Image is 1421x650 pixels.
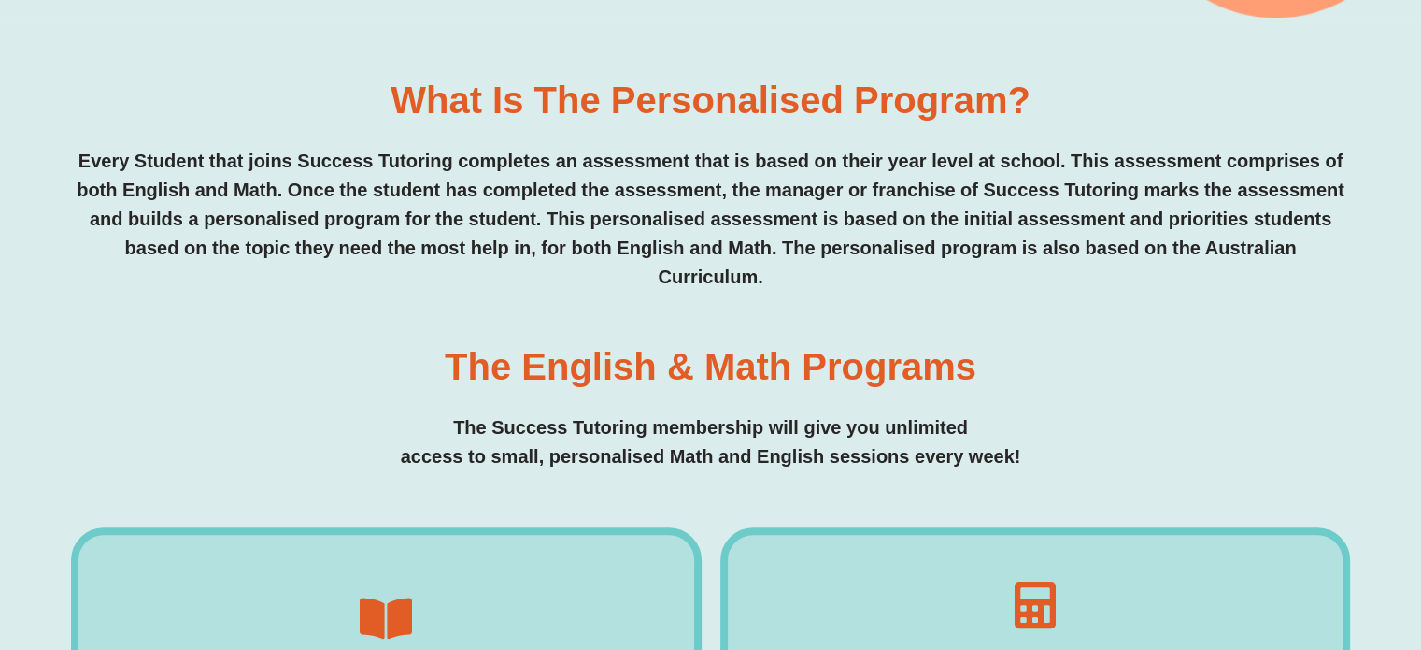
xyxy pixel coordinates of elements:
[71,147,1350,292] p: Every Student that joins Success Tutoring completes an assessment that is based on their year lev...
[391,81,1030,119] h3: What is the personalised program?
[71,413,1350,471] p: The Success Tutoring membership will give you unlimited access to small, personalised Math and En...
[1110,440,1421,650] iframe: Chat Widget
[445,348,976,385] h3: The English & Math Programs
